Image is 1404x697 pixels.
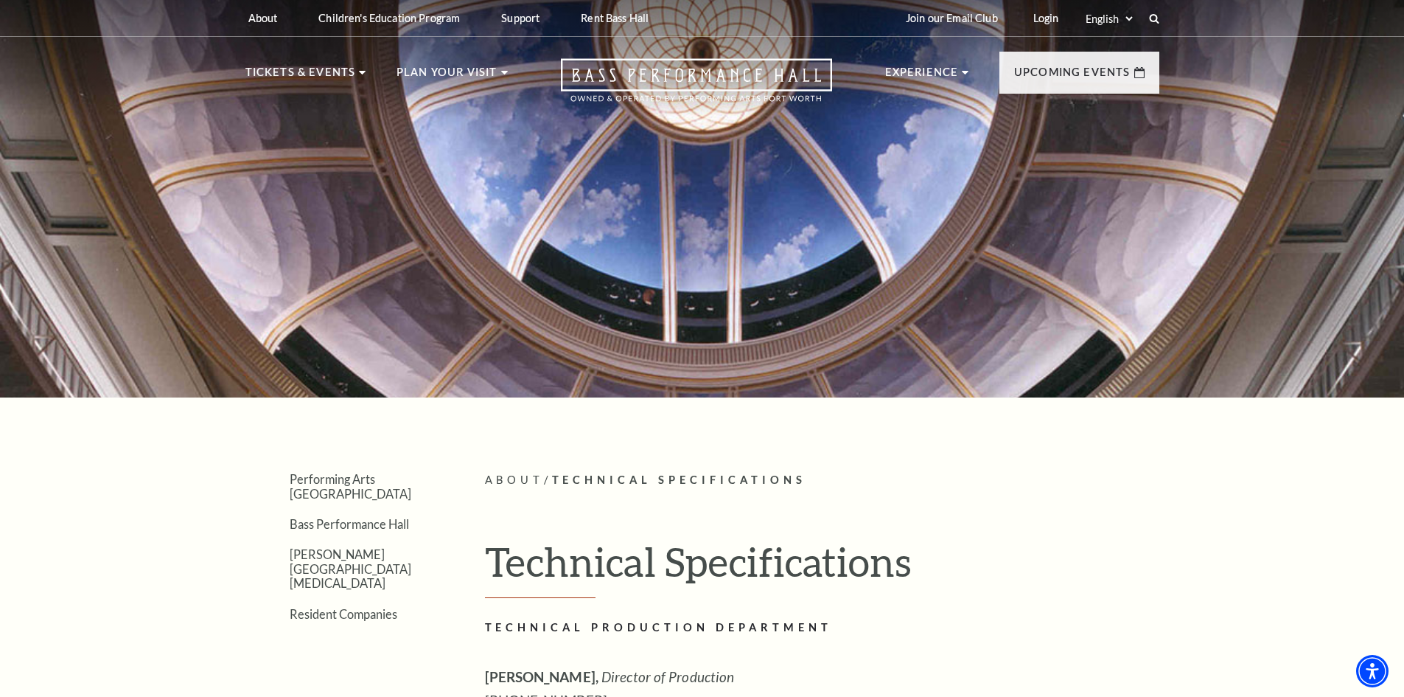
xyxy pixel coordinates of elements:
p: / [485,471,1159,490]
a: Resident Companies [290,607,397,621]
p: Tickets & Events [245,63,356,90]
div: Accessibility Menu [1356,655,1389,687]
h1: Technical Specifications [485,538,1159,598]
span: Technical Specifications [552,474,807,486]
select: Select: [1083,12,1135,26]
p: Upcoming Events [1014,63,1131,90]
a: [PERSON_NAME][GEOGRAPHIC_DATA][MEDICAL_DATA] [290,547,411,590]
span: About [485,474,544,486]
p: Rent Bass Hall [581,12,649,24]
p: Plan Your Visit [397,63,497,90]
a: Performing Arts [GEOGRAPHIC_DATA] [290,472,411,500]
strong: [PERSON_NAME], [485,668,602,685]
p: About [248,12,278,24]
em: Director of Production [601,668,734,685]
h2: TECHNICAL PRODUCTION DEPARTMENT [485,619,964,656]
a: Bass Performance Hall [290,517,409,531]
p: Experience [885,63,959,90]
a: Open this option [508,58,885,117]
p: Children's Education Program [318,12,460,24]
p: Support [501,12,539,24]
